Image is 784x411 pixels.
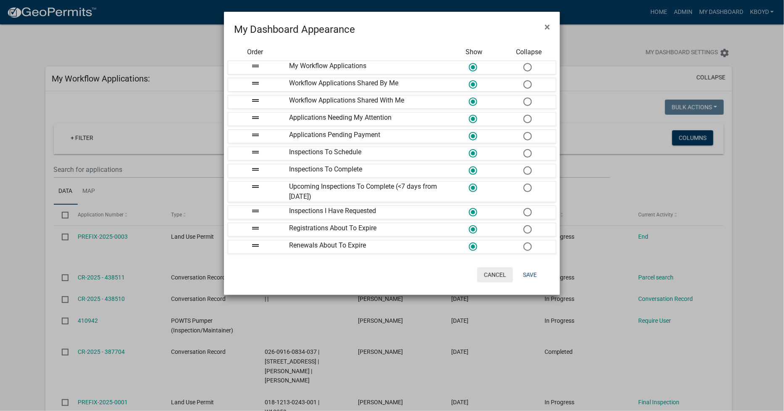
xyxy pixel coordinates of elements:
i: drag_handle [250,78,260,88]
i: drag_handle [250,240,260,250]
i: drag_handle [250,95,260,105]
span: × [545,21,550,33]
i: drag_handle [250,206,260,216]
div: Registrations About To Expire [283,223,447,236]
div: Renewals About To Expire [283,240,447,253]
div: Inspections I Have Requested [283,206,447,219]
div: My Workflow Applications [283,61,447,74]
div: Applications Needing My Attention [283,113,447,126]
i: drag_handle [250,164,260,174]
div: Inspections To Complete [283,164,447,177]
div: Inspections To Schedule [283,147,447,160]
i: drag_handle [250,130,260,140]
button: Cancel [477,267,513,282]
button: Save [516,267,544,282]
h4: My Dashboard Appearance [234,22,355,37]
div: Workflow Applications Shared With Me [283,95,447,108]
button: Close [538,15,557,39]
div: Applications Pending Payment [283,130,447,143]
div: Show [447,47,501,57]
div: Order [228,47,282,57]
div: Workflow Applications Shared By Me [283,78,447,91]
i: drag_handle [250,223,260,233]
i: drag_handle [250,182,260,192]
i: drag_handle [250,147,260,157]
i: drag_handle [250,113,260,123]
div: Upcoming Inspections To Complete (<7 days from [DATE]) [283,182,447,202]
div: Collapse [502,47,556,57]
i: drag_handle [250,61,260,71]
